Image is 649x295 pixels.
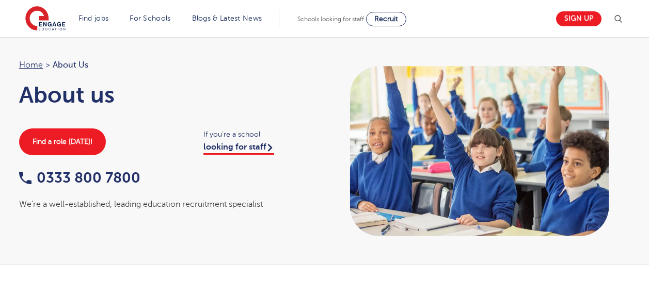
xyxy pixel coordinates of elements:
span: If you're a school [203,128,314,140]
img: Engage Education [25,6,66,32]
a: 0333 800 7800 [19,170,140,186]
a: For Schools [130,14,170,22]
a: Recruit [366,12,406,26]
span: Recruit [374,15,398,23]
a: Sign up [556,11,601,26]
span: > [45,60,50,70]
h1: About us [19,82,314,108]
span: Schools looking for staff [297,15,364,23]
a: Blogs & Latest News [192,14,262,22]
a: looking for staff [203,142,274,155]
a: Home [19,60,43,70]
a: Find a role [DATE]! [19,128,106,155]
div: We're a well-established, leading education recruitment specialist [19,198,314,211]
span: About Us [53,58,88,72]
a: Find jobs [78,14,109,22]
nav: breadcrumb [19,58,314,72]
